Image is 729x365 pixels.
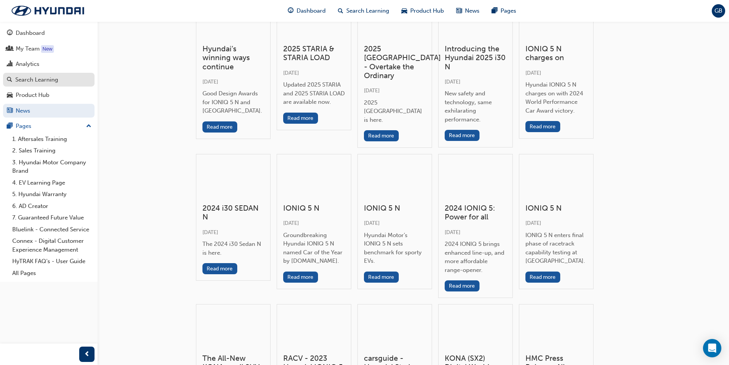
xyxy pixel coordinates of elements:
[15,75,58,84] div: Search Learning
[86,121,91,131] span: up-icon
[364,231,426,265] div: Hyundai Motor’s IONIQ 5 N sets benchmark for sporty EVs.
[41,45,54,53] div: Tooltip anchor
[4,3,92,19] img: Trak
[283,44,345,62] h3: 2025 STARIA & STARIA LOAD
[3,88,95,102] a: Product Hub
[338,6,343,16] span: search-icon
[9,200,95,212] a: 6. AD Creator
[202,79,218,85] span: [DATE]
[282,3,332,19] a: guage-iconDashboard
[202,229,218,236] span: [DATE]
[3,119,95,133] button: Pages
[445,240,506,274] div: 2024 IONIQ 5 brings enhanced line-up, and more affordable range-opener.
[525,231,587,265] div: IONIQ 5 N enters final phase of racetrack capability testing at [GEOGRAPHIC_DATA].
[445,44,506,71] h3: Introducing the Hyundai 2025 i30 N
[16,29,45,38] div: Dashboard
[7,61,13,68] span: chart-icon
[9,212,95,224] a: 7. Guaranteed Future Value
[202,240,264,257] div: The 2024 i30 Sedan N is here.
[525,272,560,283] button: Read more
[9,188,95,200] a: 5. Hyundai Warranty
[364,204,426,213] h3: IONIQ 5 N
[3,104,95,118] a: News
[283,231,345,265] div: Groundbreaking Hyundai IONIQ 5 N named Car of the Year by [DOMAIN_NAME].
[450,3,486,19] a: news-iconNews
[445,204,506,222] h3: 2024 IONIQ 5: Power for all
[9,145,95,157] a: 2. Sales Training
[445,229,460,236] span: [DATE]
[9,267,95,279] a: All Pages
[364,220,380,226] span: [DATE]
[7,108,13,115] span: news-icon
[486,3,522,19] a: pages-iconPages
[283,113,318,124] button: Read more
[283,70,299,76] span: [DATE]
[84,350,90,359] span: prev-icon
[364,130,399,141] button: Read more
[445,280,479,291] button: Read more
[3,26,95,40] a: Dashboard
[16,91,49,100] div: Product Hub
[332,3,395,19] a: search-iconSearch Learning
[7,123,13,130] span: pages-icon
[445,89,506,124] div: New safety and technology, same exhilarating performance.
[283,220,299,226] span: [DATE]
[3,25,95,119] button: DashboardMy TeamAnalyticsSearch LearningProduct HubNews
[712,4,725,18] button: GB
[714,7,722,15] span: GB
[525,121,560,132] button: Read more
[3,73,95,87] a: Search Learning
[357,154,432,289] a: IONIQ 5 N[DATE]Hyundai Motor’s IONIQ 5 N sets benchmark for sporty EVs.Read more
[283,272,318,283] button: Read more
[7,30,13,37] span: guage-icon
[525,80,587,115] div: Hyundai IONIQ 5 N charges on with 2024 World Performance Car Award victory.
[7,77,12,83] span: search-icon
[445,130,479,141] button: Read more
[703,339,721,357] div: Open Intercom Messenger
[16,122,31,131] div: Pages
[525,70,541,76] span: [DATE]
[364,44,426,80] h3: 2025 [GEOGRAPHIC_DATA] - Overtake the Ordinary
[501,7,516,15] span: Pages
[525,204,587,213] h3: IONIQ 5 N
[525,220,541,226] span: [DATE]
[16,44,40,53] div: My Team
[438,154,513,298] a: 2024 IONIQ 5: Power for all[DATE]2024 IONIQ 5 brings enhanced line-up, and more affordable range-...
[519,154,594,289] a: IONIQ 5 N[DATE]IONIQ 5 N enters final phase of racetrack capability testing at [GEOGRAPHIC_DATA]....
[346,7,389,15] span: Search Learning
[9,224,95,236] a: Bluelink - Connected Service
[3,42,95,56] a: My Team
[9,133,95,145] a: 1. Aftersales Training
[196,154,271,281] a: 2024 i30 SEDAN N[DATE]The 2024 i30 Sedan N is here.Read more
[445,79,460,85] span: [DATE]
[364,87,380,94] span: [DATE]
[202,89,264,115] div: Good Design Awards for IONIQ 5 N and [GEOGRAPHIC_DATA].
[465,7,479,15] span: News
[283,80,345,106] div: Updated 2025 STARIA and 2025 STARIA LOAD are available now.
[401,6,407,16] span: car-icon
[297,7,326,15] span: Dashboard
[395,3,450,19] a: car-iconProduct Hub
[9,177,95,189] a: 4. EV Learning Page
[9,235,95,255] a: Connex - Digital Customer Experience Management
[283,204,345,213] h3: IONIQ 5 N
[364,272,399,283] button: Read more
[202,121,237,133] button: Read more
[16,60,39,69] div: Analytics
[9,157,95,177] a: 3. Hyundai Motor Company Brand
[525,44,587,62] h3: IONIQ 5 N charges on
[288,6,294,16] span: guage-icon
[202,44,264,71] h3: Hyundai’s winning ways continue
[492,6,497,16] span: pages-icon
[202,263,237,274] button: Read more
[410,7,444,15] span: Product Hub
[7,92,13,99] span: car-icon
[277,154,351,289] a: IONIQ 5 N[DATE]Groundbreaking Hyundai IONIQ 5 N named Car of the Year by [DOMAIN_NAME].Read more
[7,46,13,52] span: people-icon
[364,98,426,124] div: 2025 [GEOGRAPHIC_DATA] is here.
[3,57,95,71] a: Analytics
[456,6,462,16] span: news-icon
[9,255,95,267] a: HyTRAK FAQ's - User Guide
